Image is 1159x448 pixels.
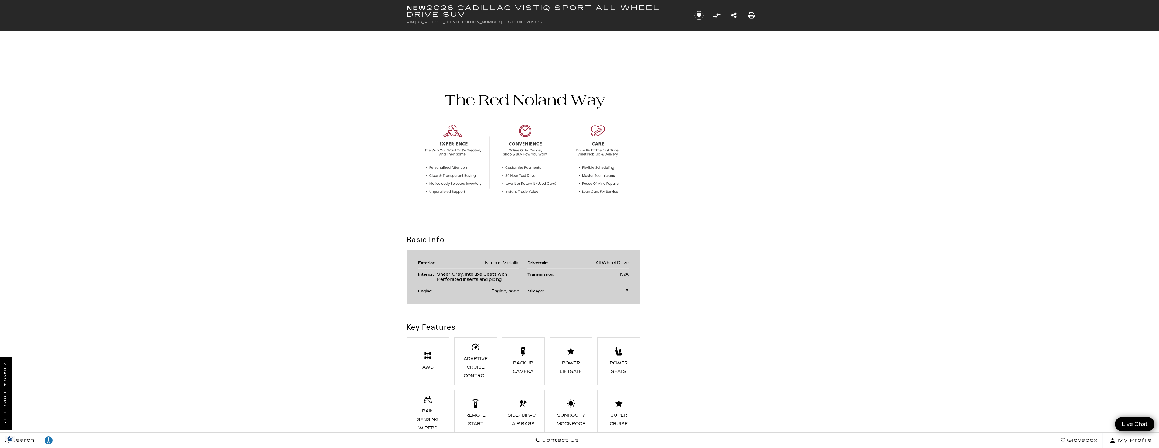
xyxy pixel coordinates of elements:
[527,288,547,294] div: Mileage:
[1103,433,1159,448] button: Open user profile menu
[602,411,635,428] div: Super Cruise
[523,20,542,24] span: C709015
[554,411,588,428] div: Sunroof / Moonroof
[530,433,584,448] a: Contact Us
[1065,436,1098,445] span: Glovebox
[411,363,445,372] div: AWD
[407,4,427,12] strong: New
[3,436,17,442] section: Click to Open Cookie Consent Modal
[415,20,502,24] span: [US_VEHICLE_IDENTIFICATION_NUMBER]
[1119,421,1151,428] span: Live Chat
[39,436,58,445] div: Explore your accessibility options
[540,436,579,445] span: Contact Us
[508,20,523,24] span: Stock:
[459,411,492,428] div: Remote Start
[407,5,684,18] h1: 2026 Cadillac VISTIQ Sport All Wheel Drive SUV
[712,11,721,20] button: Compare Vehicle
[418,272,437,277] div: Interior:
[507,359,540,376] div: Backup Camera
[602,359,635,376] div: Power Seats
[39,433,58,448] a: Explore your accessibility options
[595,260,629,265] span: All Wheel Drive
[748,11,755,20] a: Print this New 2026 Cadillac VISTIQ Sport All Wheel Drive SUV
[418,288,435,294] div: Engine:
[437,272,507,282] span: Sheer Gray, Inteluxe Seats with Perforated inserts and piping
[626,288,629,294] span: 5
[692,11,706,20] button: Save vehicle
[527,272,557,277] div: Transmission:
[407,234,640,245] h2: Basic Info
[731,11,737,20] a: Share this New 2026 Cadillac VISTIQ Sport All Wheel Drive SUV
[1056,433,1103,448] a: Glovebox
[9,436,35,445] span: Search
[411,407,445,432] div: Rain Sensing Wipers
[485,260,519,265] span: Nimbus Metallic
[507,411,540,428] div: Side-Impact Air Bags
[1115,417,1154,431] a: Live Chat
[407,322,640,333] h2: Key Features
[620,272,629,277] span: N/A
[3,436,17,442] img: Opt-Out Icon
[554,359,588,376] div: Power Liftgate
[459,355,492,380] div: Adaptive Cruise Control
[527,260,551,265] div: Drivetrain:
[1116,436,1152,445] span: My Profile
[491,288,519,294] span: Engine, none
[418,260,438,265] div: Exterior:
[407,20,415,24] span: VIN:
